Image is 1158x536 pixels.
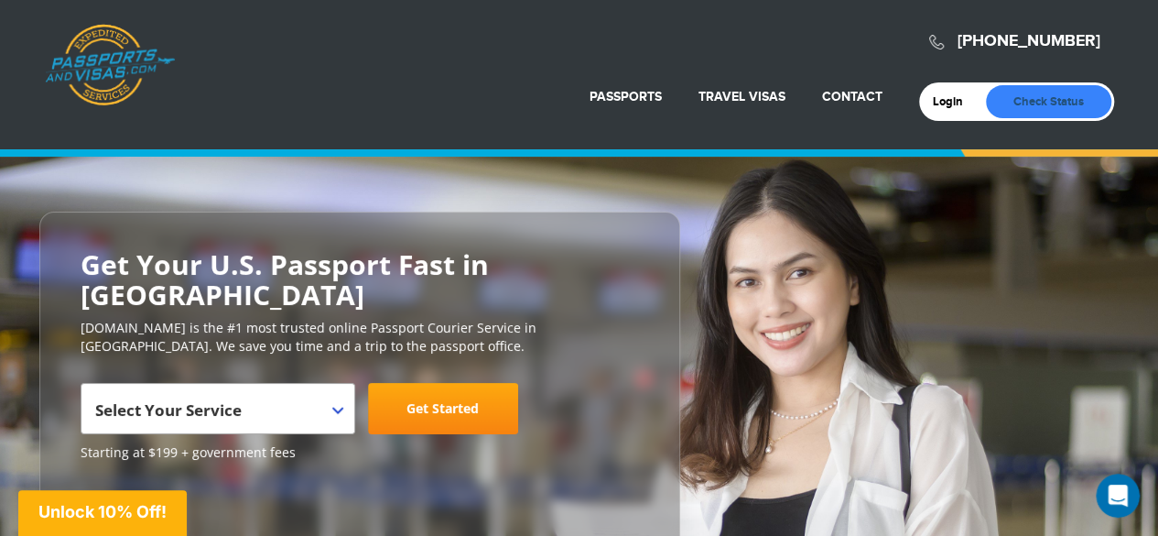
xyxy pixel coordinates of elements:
[38,502,167,521] span: Unlock 10% Off!
[81,443,639,462] span: Starting at $199 + government fees
[822,89,882,104] a: Contact
[986,85,1111,118] a: Check Status
[81,319,639,356] p: [DOMAIN_NAME] is the #1 most trusted online Passport Courier Service in [GEOGRAPHIC_DATA]. We sav...
[933,94,976,109] a: Login
[958,31,1100,51] a: [PHONE_NUMBER]
[95,390,336,442] span: Select Your Service
[81,249,639,310] h2: Get Your U.S. Passport Fast in [GEOGRAPHIC_DATA]
[698,89,785,104] a: Travel Visas
[45,24,175,106] a: Passports & [DOMAIN_NAME]
[590,89,662,104] a: Passports
[95,399,242,421] span: Select Your Service
[18,490,187,536] div: Unlock 10% Off!
[368,383,518,434] a: Get Started
[1096,474,1140,518] iframe: Intercom live chat
[81,383,355,434] span: Select Your Service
